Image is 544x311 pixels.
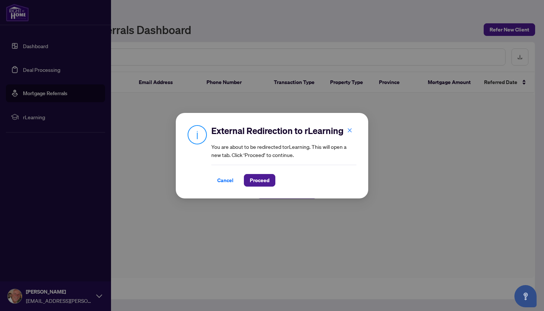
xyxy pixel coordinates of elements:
span: Cancel [217,174,234,186]
button: Cancel [211,174,239,187]
span: close [347,127,352,133]
span: Proceed [250,174,269,186]
button: Proceed [244,174,275,187]
h2: External Redirection to rLearning [211,125,356,137]
div: You are about to be redirected to rLearning . This will open a new tab. Click ‘Proceed’ to continue. [211,125,356,187]
img: Info Icon [188,125,207,144]
button: Open asap [514,285,537,307]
